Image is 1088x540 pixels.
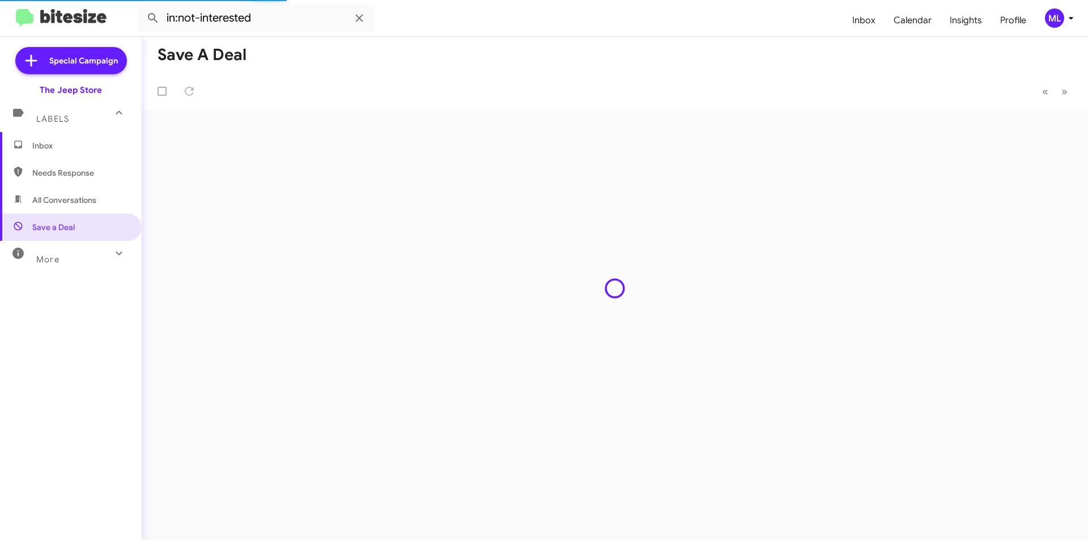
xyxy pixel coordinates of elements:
[1035,8,1076,28] button: ML
[137,5,375,32] input: Search
[49,55,118,66] span: Special Campaign
[1036,80,1074,103] nav: Page navigation example
[40,84,102,96] div: The Jeep Store
[843,4,885,37] a: Inbox
[1035,80,1055,103] button: Previous
[32,140,129,151] span: Inbox
[36,254,59,265] span: More
[1042,84,1048,99] span: «
[1061,84,1068,99] span: »
[15,47,127,74] a: Special Campaign
[1055,80,1074,103] button: Next
[32,167,129,178] span: Needs Response
[991,4,1035,37] a: Profile
[941,4,991,37] a: Insights
[158,46,246,64] h1: Save a Deal
[32,222,75,233] span: Save a Deal
[885,4,941,37] a: Calendar
[36,114,69,124] span: Labels
[32,194,96,206] span: All Conversations
[1045,8,1064,28] div: ML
